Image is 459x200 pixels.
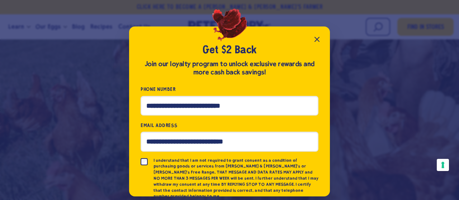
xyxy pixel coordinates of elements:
p: I understand that I am not required to grant consent as a condition of purchasing goods or servic... [153,157,318,200]
label: Email Address [141,121,318,130]
button: Your consent preferences for tracking technologies [437,159,449,171]
label: Phone Number [141,85,318,93]
input: I understand that I am not required to grant consent as a condition of purchasing goods or servic... [141,158,148,165]
div: Join our loyalty program to unlock exclusive rewards and more cash back savings! [141,60,318,77]
button: Close popup [310,32,324,47]
h2: Get $2 Back [141,44,318,57]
